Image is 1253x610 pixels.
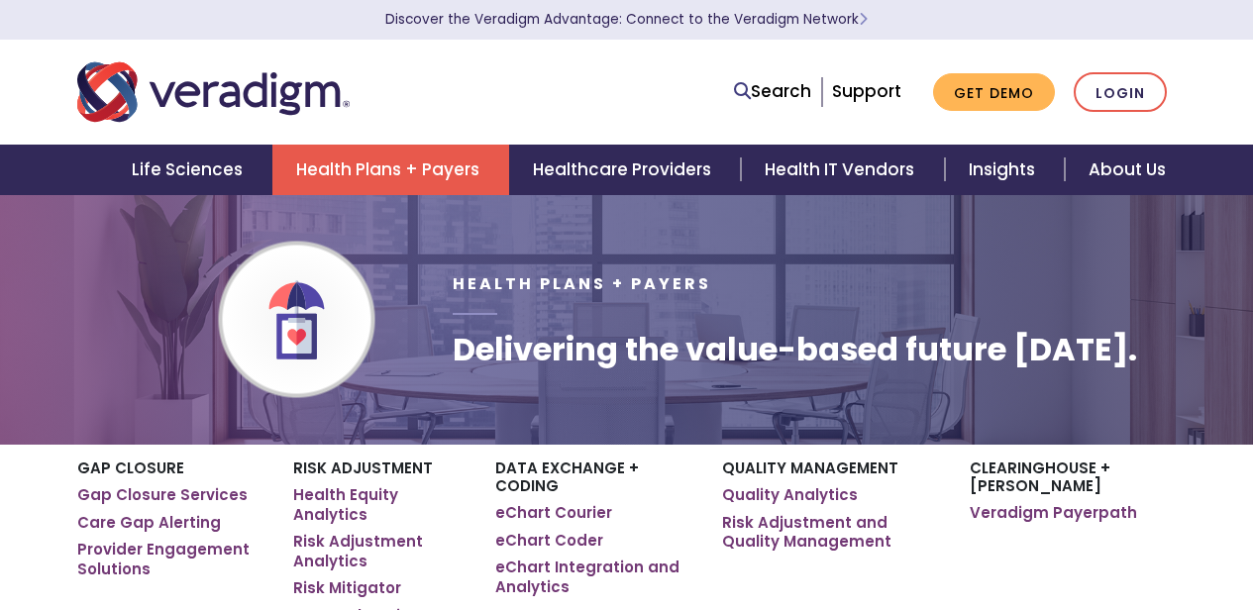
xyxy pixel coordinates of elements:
[453,272,711,295] span: Health Plans + Payers
[77,540,264,578] a: Provider Engagement Solutions
[272,145,509,195] a: Health Plans + Payers
[722,513,940,552] a: Risk Adjustment and Quality Management
[77,59,350,125] img: Veradigm logo
[734,78,811,105] a: Search
[945,145,1065,195] a: Insights
[293,485,466,524] a: Health Equity Analytics
[495,558,691,596] a: eChart Integration and Analytics
[453,331,1137,368] h1: Delivering the value-based future [DATE].
[293,532,466,570] a: Risk Adjustment Analytics
[970,503,1137,523] a: Veradigm Payerpath
[1074,72,1167,113] a: Login
[495,503,612,523] a: eChart Courier
[77,485,248,505] a: Gap Closure Services
[832,79,901,103] a: Support
[859,10,868,29] span: Learn More
[108,145,272,195] a: Life Sciences
[385,10,868,29] a: Discover the Veradigm Advantage: Connect to the Veradigm NetworkLearn More
[722,485,858,505] a: Quality Analytics
[933,73,1055,112] a: Get Demo
[509,145,741,195] a: Healthcare Providers
[77,513,221,533] a: Care Gap Alerting
[1065,145,1190,195] a: About Us
[741,145,944,195] a: Health IT Vendors
[293,578,401,598] a: Risk Mitigator
[495,531,603,551] a: eChart Coder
